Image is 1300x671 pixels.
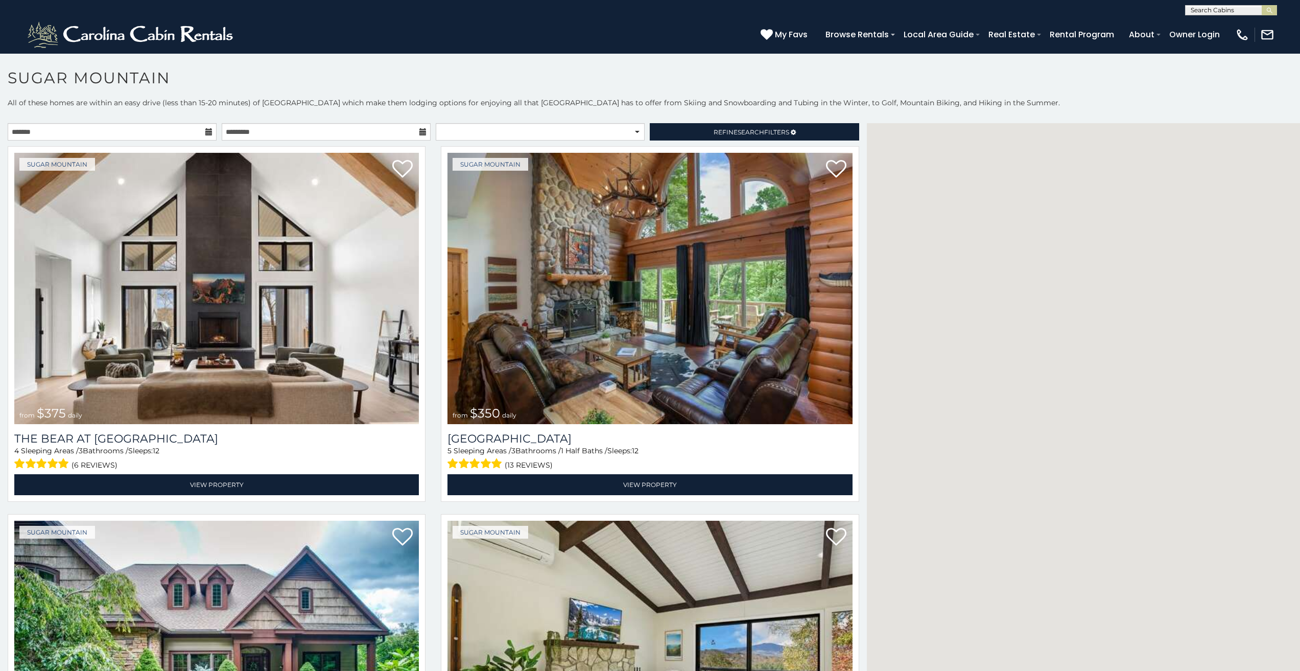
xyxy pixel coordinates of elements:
[26,19,238,50] img: White-1-2.png
[79,446,83,455] span: 3
[714,128,789,136] span: Refine Filters
[447,474,852,495] a: View Property
[19,526,95,539] a: Sugar Mountain
[14,446,19,455] span: 4
[761,28,810,41] a: My Favs
[502,411,516,419] span: daily
[14,446,419,472] div: Sleeping Areas / Bathrooms / Sleeps:
[453,411,468,419] span: from
[453,158,528,171] a: Sugar Mountain
[632,446,639,455] span: 12
[392,159,413,180] a: Add to favorites
[447,446,852,472] div: Sleeping Areas / Bathrooms / Sleeps:
[14,474,419,495] a: View Property
[14,432,419,446] h3: The Bear At Sugar Mountain
[820,26,894,43] a: Browse Rentals
[19,411,35,419] span: from
[738,128,764,136] span: Search
[1045,26,1119,43] a: Rental Program
[14,432,419,446] a: The Bear At [GEOGRAPHIC_DATA]
[775,28,808,41] span: My Favs
[453,526,528,539] a: Sugar Mountain
[392,527,413,548] a: Add to favorites
[19,158,95,171] a: Sugar Mountain
[14,153,419,424] img: The Bear At Sugar Mountain
[447,432,852,446] h3: Grouse Moor Lodge
[826,159,846,180] a: Add to favorites
[37,406,66,421] span: $375
[68,411,82,419] span: daily
[826,527,846,548] a: Add to favorites
[899,26,979,43] a: Local Area Guide
[72,458,117,472] span: (6 reviews)
[561,446,607,455] span: 1 Half Baths /
[447,432,852,446] a: [GEOGRAPHIC_DATA]
[1124,26,1160,43] a: About
[1235,28,1249,42] img: phone-regular-white.png
[14,153,419,424] a: The Bear At Sugar Mountain from $375 daily
[470,406,500,421] span: $350
[447,153,852,424] a: Grouse Moor Lodge from $350 daily
[511,446,515,455] span: 3
[505,458,553,472] span: (13 reviews)
[1260,28,1274,42] img: mail-regular-white.png
[447,446,452,455] span: 5
[447,153,852,424] img: Grouse Moor Lodge
[650,123,859,141] a: RefineSearchFilters
[983,26,1040,43] a: Real Estate
[153,446,159,455] span: 12
[1164,26,1225,43] a: Owner Login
